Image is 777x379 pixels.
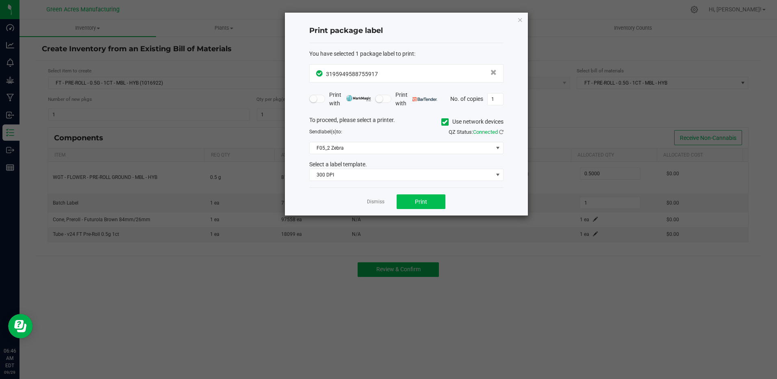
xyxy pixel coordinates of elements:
span: Print [415,198,427,205]
a: Dismiss [367,198,384,205]
span: Send to: [309,129,342,135]
img: mark_magic_cybra.png [346,95,371,101]
label: Use network devices [441,118,504,126]
span: 300 DPI [310,169,493,181]
h4: Print package label [309,26,504,36]
span: 3195949588755917 [326,71,378,77]
img: bartender.png [412,97,437,101]
span: Connected [473,129,498,135]
span: You have selected 1 package label to print [309,50,414,57]
div: : [309,50,504,58]
div: Select a label template. [303,160,510,169]
span: Print with [395,91,437,108]
div: To proceed, please select a printer. [303,116,510,128]
span: Print with [329,91,371,108]
span: label(s) [320,129,336,135]
span: QZ Status: [449,129,504,135]
span: F05_2 Zebra [310,142,493,154]
span: In Sync [316,69,324,78]
iframe: Resource center [8,314,33,338]
button: Print [397,194,445,209]
span: No. of copies [450,95,483,102]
